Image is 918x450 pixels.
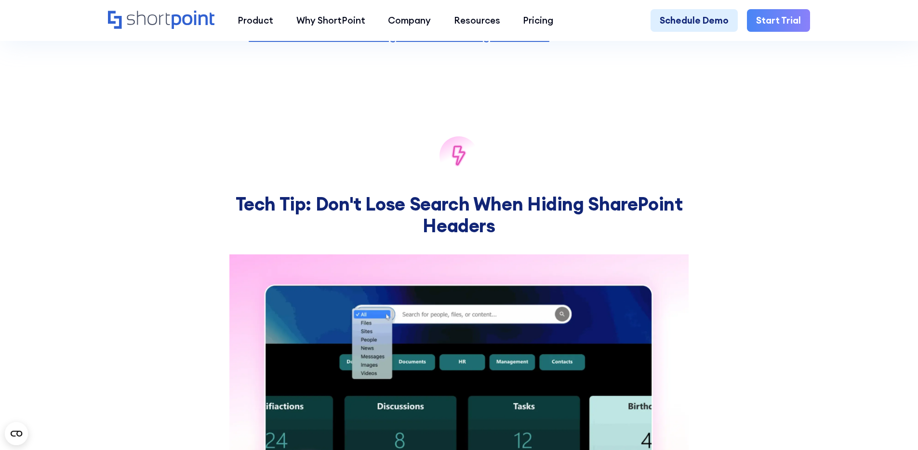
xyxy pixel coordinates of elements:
[388,13,431,27] div: Company
[236,192,683,237] strong: Tech Tip: Don't Lose Search When Hiding SharePoint Headers
[651,9,738,32] a: Schedule Demo
[226,9,285,32] a: Product
[747,9,810,32] a: Start Trial
[454,13,500,27] div: Resources
[523,13,553,27] div: Pricing
[108,11,214,30] a: Home
[512,9,565,32] a: Pricing
[376,9,442,32] a: Company
[238,13,273,27] div: Product
[285,9,377,32] a: Why ShortPoint
[296,13,365,27] div: Why ShortPoint
[5,422,28,445] button: Open CMP widget
[745,338,918,450] iframe: Chat Widget
[442,9,512,32] a: Resources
